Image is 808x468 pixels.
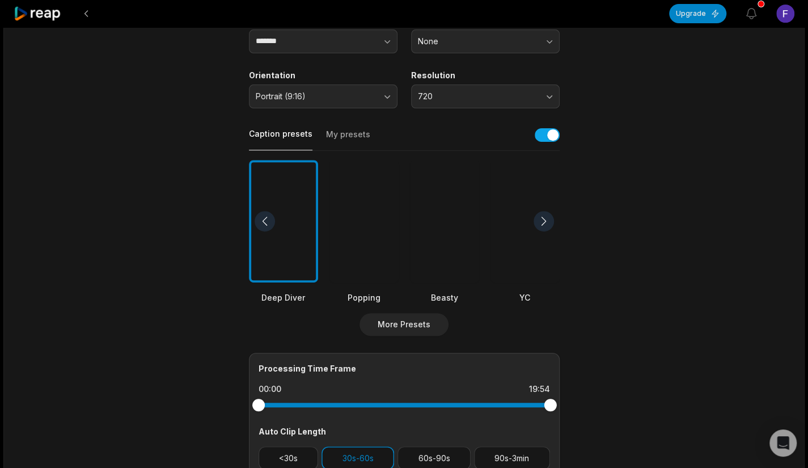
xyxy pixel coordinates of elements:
[259,425,550,437] div: Auto Clip Length
[259,383,281,395] div: 00:00
[249,128,312,150] button: Caption presets
[249,292,318,303] div: Deep Diver
[410,292,479,303] div: Beasty
[411,29,560,53] button: None
[326,129,370,150] button: My presets
[411,70,560,81] label: Resolution
[418,91,537,102] span: 720
[329,292,399,303] div: Popping
[249,70,397,81] label: Orientation
[769,429,797,457] div: Open Intercom Messenger
[249,85,397,108] button: Portrait (9:16)
[259,362,550,374] div: Processing Time Frame
[256,91,375,102] span: Portrait (9:16)
[529,383,550,395] div: 19:54
[490,292,560,303] div: YC
[418,36,537,47] span: None
[669,4,726,23] button: Upgrade
[359,313,449,336] button: More Presets
[411,85,560,108] button: 720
